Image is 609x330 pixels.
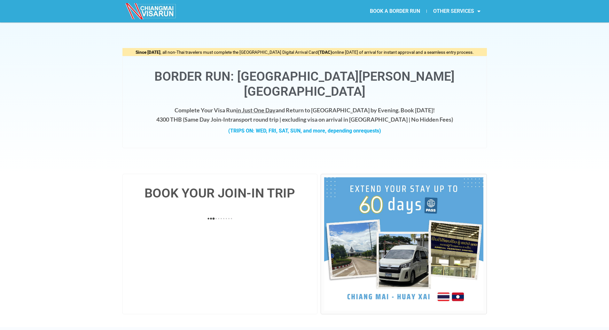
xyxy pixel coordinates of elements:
h1: Border Run: [GEOGRAPHIC_DATA][PERSON_NAME][GEOGRAPHIC_DATA] [129,69,480,99]
strong: Same Day Join-In [184,116,228,123]
a: OTHER SERVICES [427,4,487,19]
nav: Menu [305,4,487,19]
h4: BOOK YOUR JOIN-IN TRIP [129,187,311,200]
span: , all non-Thai travelers must complete the [GEOGRAPHIC_DATA] Digital Arrival Card online [DATE] o... [136,50,474,55]
strong: (TDAC) [318,50,332,55]
h4: Complete Your Visa Run and Return to [GEOGRAPHIC_DATA] by Evening. Book [DATE]! 4300 THB ( transp... [129,106,480,124]
a: BOOK A BORDER RUN [363,4,426,19]
span: requests) [359,128,381,134]
strong: Since [DATE] [136,50,160,55]
strong: (TRIPS ON: WED, FRI, SAT, SUN, and more, depending on [228,128,381,134]
span: in Just One Day [236,107,276,114]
